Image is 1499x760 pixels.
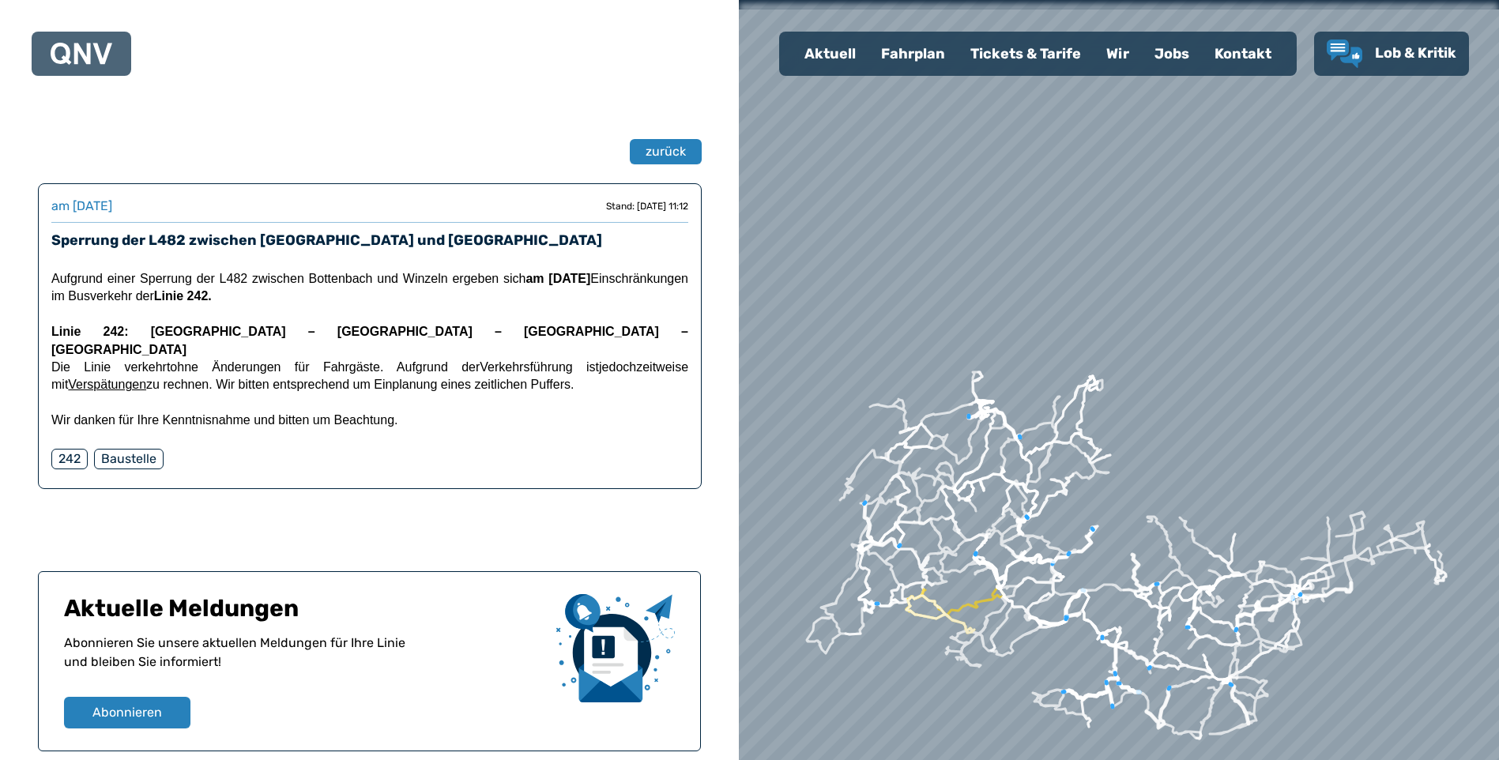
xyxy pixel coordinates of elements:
h1: Aktuelle Meldungen [64,594,544,634]
div: 242 [51,449,88,469]
a: Lob & Kritik [1327,40,1456,68]
div: Baustelle [94,449,164,469]
button: Abonnieren [64,697,190,728]
a: Wir [1094,33,1142,74]
span: Die Linie verkehrt . Aufgrund der jedoch zu rechnen. Wir bitten entsprechend um Einplanung eines ... [51,360,688,391]
span: Aufgrund einer Sperrung der L482 zwischen Bottenbach und Winzeln ergeben sich Einschränkungen im ... [51,272,688,303]
span: Verkehrsführung is [480,360,595,374]
a: Kontakt [1202,33,1284,74]
img: QNV Logo [51,43,112,65]
span: t [596,360,599,374]
a: Fahrplan [868,33,958,74]
a: Tickets & Tarife [958,33,1094,74]
a: Aktuell [792,33,868,74]
span: Abonnieren [92,703,162,722]
strong: am [DATE] [525,272,590,285]
span: ohne Änderungen für Fahrgäste [170,360,380,374]
a: QNV Logo [51,38,112,70]
h3: Sperrung der L482 zwischen [GEOGRAPHIC_DATA] und [GEOGRAPHIC_DATA] [51,229,688,251]
a: Jobs [1142,33,1202,74]
p: Abonnieren Sie unsere aktuellen Meldungen für Ihre Linie und bleiben Sie informiert! [64,634,544,697]
img: newsletter [556,594,675,702]
strong: Linie 242. [154,289,212,303]
button: zurück [630,139,702,164]
div: Stand: [DATE] 11:12 [606,200,688,213]
span: Wir danken für Ihre Kenntnisnahme und bitten um Beachtung. [51,413,397,427]
span: Linie 242: [GEOGRAPHIC_DATA] – [GEOGRAPHIC_DATA] – [GEOGRAPHIC_DATA] – [GEOGRAPHIC_DATA] [51,325,688,356]
span: Lob & Kritik [1375,44,1456,62]
span: zurück [646,142,686,161]
div: am [DATE] [51,197,112,216]
u: Verspätungen [68,378,146,391]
